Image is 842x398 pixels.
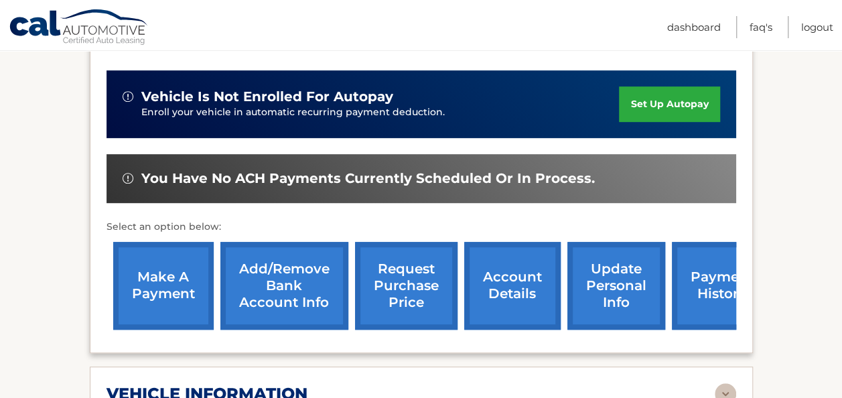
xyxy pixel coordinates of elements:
a: Add/Remove bank account info [220,242,348,330]
a: Logout [801,16,833,38]
a: request purchase price [355,242,458,330]
a: set up autopay [619,86,719,122]
img: alert-white.svg [123,91,133,102]
a: account details [464,242,561,330]
a: payment history [672,242,772,330]
a: Dashboard [667,16,721,38]
a: FAQ's [750,16,772,38]
p: Enroll your vehicle in automatic recurring payment deduction. [141,105,620,120]
a: update personal info [567,242,665,330]
span: vehicle is not enrolled for autopay [141,88,393,105]
img: alert-white.svg [123,173,133,184]
a: make a payment [113,242,214,330]
p: Select an option below: [107,219,736,235]
span: You have no ACH payments currently scheduled or in process. [141,170,595,187]
a: Cal Automotive [9,9,149,48]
